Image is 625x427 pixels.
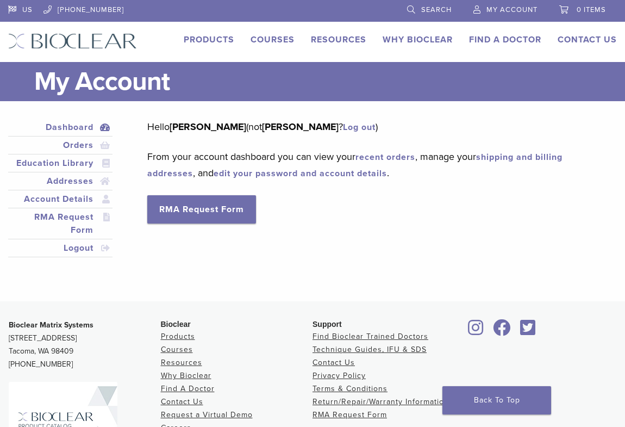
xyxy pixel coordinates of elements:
[486,5,537,14] span: My Account
[147,195,256,224] a: RMA Request Form
[312,371,366,380] a: Privacy Policy
[469,34,541,45] a: Find A Doctor
[312,345,427,354] a: Technique Guides, IFU & SDS
[10,157,110,170] a: Education Library
[184,34,234,45] a: Products
[10,175,110,188] a: Addresses
[577,5,606,14] span: 0 items
[10,121,110,134] a: Dashboard
[10,242,110,255] a: Logout
[8,33,137,49] img: Bioclear
[9,320,93,330] strong: Bioclear Matrix Systems
[147,148,601,181] p: From your account dashboard you can view your , manage your , and .
[161,358,202,367] a: Resources
[34,62,617,101] h1: My Account
[421,5,452,14] span: Search
[8,119,112,270] nav: Account pages
[383,34,453,45] a: Why Bioclear
[517,326,540,337] a: Bioclear
[465,326,487,337] a: Bioclear
[490,326,515,337] a: Bioclear
[161,397,203,406] a: Contact Us
[442,386,551,414] a: Back To Top
[311,34,366,45] a: Resources
[312,332,428,341] a: Find Bioclear Trained Doctors
[161,410,253,419] a: Request a Virtual Demo
[343,122,376,133] a: Log out
[251,34,295,45] a: Courses
[147,119,601,135] p: Hello (not ? )
[312,358,355,367] a: Contact Us
[312,397,449,406] a: Return/Repair/Warranty Information
[355,152,415,163] a: recent orders
[161,371,211,380] a: Why Bioclear
[10,193,110,206] a: Account Details
[161,345,193,354] a: Courses
[312,410,387,419] a: RMA Request Form
[214,168,387,179] a: edit your password and account details
[262,121,339,133] strong: [PERSON_NAME]
[161,320,191,329] span: Bioclear
[10,211,110,237] a: RMA Request Form
[312,384,387,393] a: Terms & Conditions
[10,139,110,152] a: Orders
[161,384,215,393] a: Find A Doctor
[170,121,246,133] strong: [PERSON_NAME]
[161,332,195,341] a: Products
[312,320,342,329] span: Support
[9,319,161,371] p: [STREET_ADDRESS] Tacoma, WA 98409 [PHONE_NUMBER]
[558,34,617,45] a: Contact Us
